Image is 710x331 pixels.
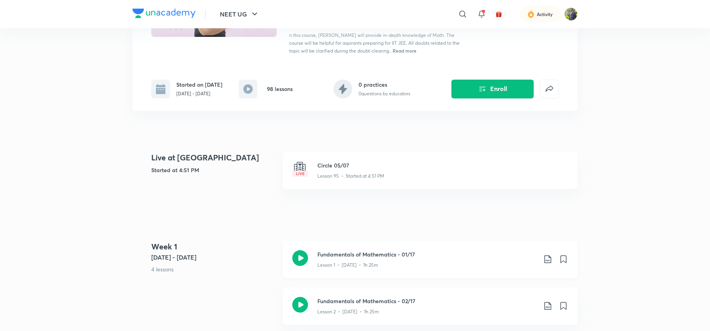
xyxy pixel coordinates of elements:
img: Company Logo [132,9,196,18]
p: 4 lessons [151,265,277,273]
h6: 98 lessons [267,85,293,93]
h3: Fundamentals of Mathematics - 02/17 [317,297,537,305]
h3: Circle 05/07 [317,161,568,169]
a: Fundamentals of Mathematics - 01/17Lesson 1 • [DATE] • 1h 25m [283,241,578,287]
h4: Week 1 [151,241,277,253]
h4: Live at [GEOGRAPHIC_DATA] [151,152,277,164]
button: false [540,80,559,98]
button: NEET UG [215,6,264,22]
h5: Started at 4:51 PM [151,166,277,174]
img: avatar [495,11,502,18]
p: 0 questions by educators [359,90,410,97]
a: Company Logo [132,9,196,20]
img: Ahamed Ahamed [564,7,578,21]
h5: [DATE] - [DATE] [151,253,277,262]
h6: Started on [DATE] [176,80,223,89]
p: Lesson 2 • [DATE] • 1h 25m [317,308,379,315]
span: Read more [393,47,417,54]
h3: Fundamentals of Mathematics - 01/17 [317,250,537,258]
button: Enroll [451,80,534,98]
img: activity [527,9,534,19]
span: n this course, [PERSON_NAME] will provide in-depth knowledge of Math. The course will be helpful ... [289,32,460,54]
h6: 0 practices [359,80,410,89]
p: [DATE] - [DATE] [176,90,223,97]
button: avatar [493,8,505,20]
p: Lesson 95 • Started at 4:51 PM [317,173,384,180]
p: Lesson 1 • [DATE] • 1h 25m [317,262,378,269]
